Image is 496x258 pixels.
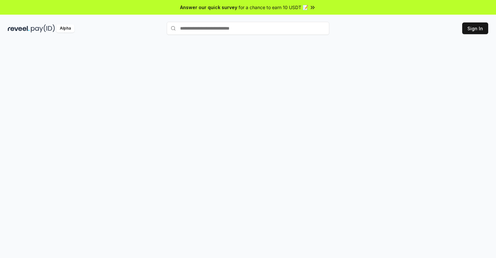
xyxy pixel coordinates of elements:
[8,24,30,33] img: reveel_dark
[239,4,308,11] span: for a chance to earn 10 USDT 📝
[31,24,55,33] img: pay_id
[462,22,488,34] button: Sign In
[180,4,237,11] span: Answer our quick survey
[56,24,74,33] div: Alpha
